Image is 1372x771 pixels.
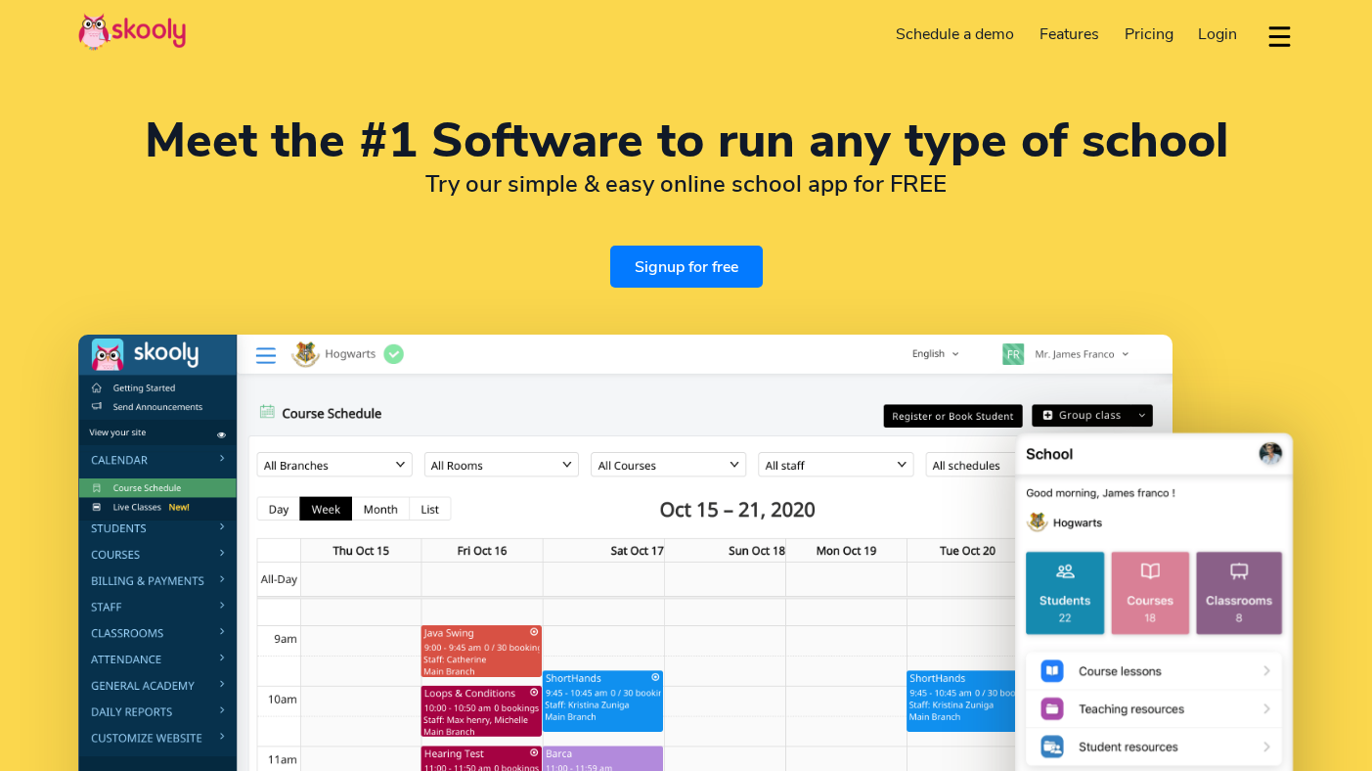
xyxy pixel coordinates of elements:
[78,117,1294,164] h1: Meet the #1 Software to run any type of school
[1125,23,1173,45] span: Pricing
[1027,19,1112,50] a: Features
[1198,23,1237,45] span: Login
[884,19,1028,50] a: Schedule a demo
[1185,19,1250,50] a: Login
[78,13,186,51] img: Skooly
[1265,14,1294,59] button: dropdown menu
[610,246,763,288] a: Signup for free
[1112,19,1186,50] a: Pricing
[78,169,1294,199] h2: Try our simple & easy online school app for FREE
